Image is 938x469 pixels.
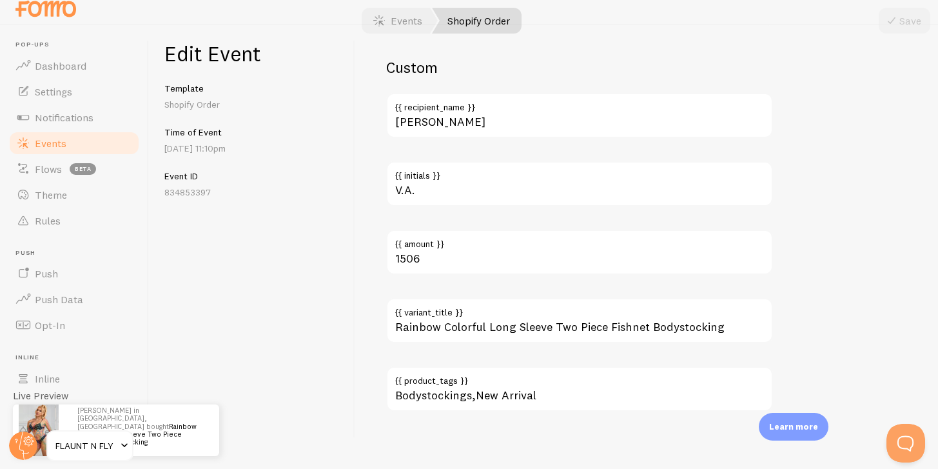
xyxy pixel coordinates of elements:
a: Rules [8,208,141,234]
span: Dashboard [35,59,86,72]
a: Events [358,8,438,34]
a: Events [8,130,141,156]
span: Notifications [35,111,93,124]
a: FLAUNT N FLY [46,430,133,461]
p: Learn more [769,421,818,433]
span: Inline [15,354,141,362]
span: Inline [35,372,60,385]
span: Pop-ups [15,41,141,49]
span: Alerts [35,425,63,438]
label: {{ product_tags }} [386,366,773,388]
span: beta [70,163,96,175]
span: Opt-In [35,319,65,332]
a: Flows beta [8,156,141,182]
span: FLAUNT N FLY [55,438,117,454]
p: 834853397 [164,186,339,199]
a: Notifications [8,105,141,130]
a: Theme [8,182,141,208]
h5: Template [164,83,339,94]
a: Settings [8,79,141,105]
span: Push [35,267,58,280]
label: {{ recipient_name }} [386,93,773,115]
a: Push Data [8,286,141,312]
a: Opt-In [8,312,141,338]
a: Dashboard [8,53,141,79]
h5: Event ID [164,170,339,182]
span: Push [15,249,141,257]
span: Flows [35,163,62,175]
span: Events [35,137,66,150]
p: Shopify Order [164,98,339,111]
a: Push [8,261,141,286]
iframe: Help Scout Beacon - Open [886,424,925,463]
a: Inline [8,366,141,392]
span: Theme [35,188,67,201]
span: Settings [35,85,72,98]
label: {{ variant_title }} [386,298,773,320]
a: Alerts [8,419,141,444]
a: Shopify Order [432,8,522,34]
label: {{ initials }} [386,161,773,183]
h5: Time of Event [164,126,339,138]
span: Push Data [35,293,83,306]
span: Rules [35,214,61,227]
label: {{ amount }} [386,230,773,252]
p: [DATE] 11:10pm [164,142,339,155]
div: Learn more [759,413,828,441]
h1: Edit Event [164,41,339,67]
h2: Custom [386,57,773,77]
